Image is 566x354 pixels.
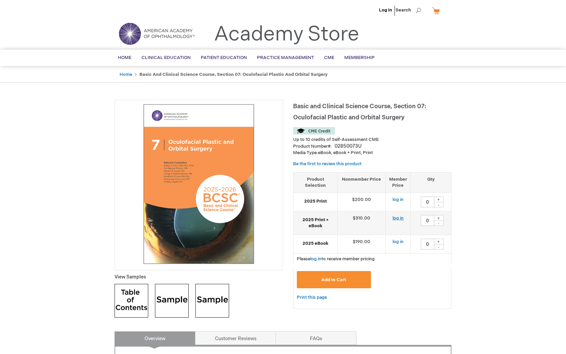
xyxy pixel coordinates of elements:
[118,104,279,265] img: Basic and Clinical Science Course, Section 07: Oculofacial Plastic and Orbital Surgery
[338,211,386,235] td: $310.00
[293,144,332,149] strong: Product Number
[297,240,334,247] strong: 2025 eBook
[214,22,359,47] a: Academy Store
[139,72,327,77] strong: Basic and Clinical Science Course, Section 07: Oculofacial Plastic and Orbital Surgery
[297,293,327,302] a: Print this page
[141,55,191,60] span: Clinical Education
[385,172,410,193] th: Member Price
[434,197,444,202] div: +
[293,161,361,167] a: Be the first to review this product
[396,3,421,17] span: Search
[392,239,404,244] a: log in
[115,274,283,281] p: View Samples
[297,217,334,229] strong: 2025 Print + eBook
[297,198,334,205] strong: 2025 Print
[434,244,444,249] div: -
[344,55,375,60] span: Membership
[293,127,335,135] img: CME Credit
[392,197,404,202] a: log in
[120,72,132,77] a: Home
[338,235,386,253] td: $190.00
[335,143,361,150] div: 02850073U
[115,331,195,345] a: Overview
[392,215,404,221] a: log in
[421,215,434,226] input: Qty
[293,172,338,193] th: Product Selection
[201,55,247,60] span: Patient Education
[293,150,318,155] strong: Media Type:
[293,103,426,121] span: Basic and Clinical Science Course, Section 07: Oculofacial Plastic and Orbital Surgery
[379,7,392,13] a: Log In
[324,55,334,60] span: CME
[257,55,314,60] span: Practice Management
[434,239,444,244] div: +
[421,239,434,249] input: Qty
[293,150,451,156] p: eBook, eBook + Print, Print
[276,331,356,345] a: FAQs
[115,284,148,318] img: Click to view
[297,271,371,288] button: Add to Cart
[434,220,444,226] div: -
[297,256,375,262] span: Please to receive member pricing
[155,284,189,318] img: Click to view
[293,137,451,143] li: Up to 10 credits of Self-Assessment CME
[195,331,276,345] a: Customer Reviews
[118,55,131,60] span: Home
[338,193,386,211] td: $200.00
[338,172,386,193] th: Nonmember Price
[195,284,229,318] img: Click to view
[321,277,346,283] span: Add to Cart
[310,256,321,262] a: log in
[410,172,451,193] th: Qty
[421,197,434,207] input: Qty
[434,202,444,207] div: -
[434,215,444,221] div: +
